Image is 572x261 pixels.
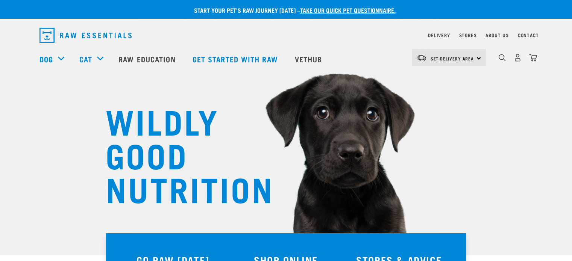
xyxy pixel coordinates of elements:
nav: dropdown navigation [33,25,539,46]
img: home-icon@2x.png [529,54,537,62]
a: Raw Education [111,44,185,74]
img: home-icon-1@2x.png [499,54,506,61]
a: Dog [39,53,53,65]
a: Vethub [287,44,332,74]
img: Raw Essentials Logo [39,28,132,43]
a: Get started with Raw [185,44,287,74]
img: user.png [514,54,522,62]
a: Delivery [428,34,450,36]
h1: WILDLY GOOD NUTRITION [106,103,256,205]
a: take our quick pet questionnaire. [300,8,396,12]
a: About Us [486,34,508,36]
img: van-moving.png [417,54,427,61]
a: Stores [459,34,477,36]
a: Cat [79,53,92,65]
span: Set Delivery Area [431,57,474,60]
a: Contact [518,34,539,36]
